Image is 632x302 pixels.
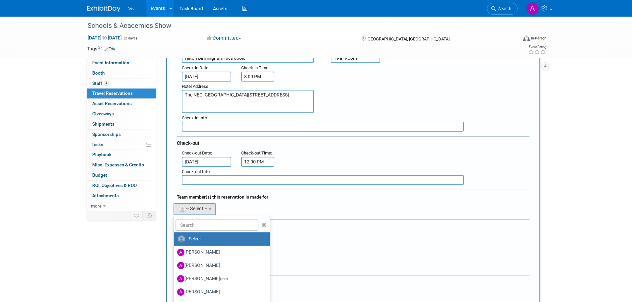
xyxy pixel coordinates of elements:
label: -- Select -- [177,234,263,244]
span: Misc. Expenses & Credits [92,162,144,167]
button: -- Select -- [174,203,216,215]
span: Sponsorships [92,132,121,137]
span: Attachments [92,193,119,198]
span: (me) [220,276,228,281]
span: Vivi [128,6,136,11]
label: [PERSON_NAME] [177,260,263,271]
span: ROI, Objectives & ROO [92,183,137,188]
img: Amy Barker [526,2,539,15]
a: Budget [87,170,156,180]
small: : [241,151,272,155]
div: Team member(s) this reservation is made for: [177,191,529,202]
span: Hotel Address [182,84,208,89]
span: Search [496,6,511,11]
span: Tasks [92,142,103,147]
a: Travel Reservations [87,89,156,98]
a: Attachments [87,191,156,201]
img: A.jpg [177,275,184,282]
a: Playbook [87,150,156,160]
span: Check-in Info [182,115,207,120]
a: Asset Reservations [87,99,156,109]
span: Check-in Time [241,65,268,70]
span: [GEOGRAPHIC_DATA], [GEOGRAPHIC_DATA] [367,36,450,41]
label: [PERSON_NAME] [177,287,263,297]
img: ExhibitDay [87,6,120,12]
span: Staff [92,81,109,86]
img: Unassigned-User-Icon.png [178,235,185,243]
small: : [182,84,209,89]
span: -- Select -- [178,206,208,211]
span: Booth [92,70,112,76]
a: Sponsorships [87,130,156,140]
button: Committed [204,35,244,42]
td: Toggle Event Tabs [142,211,156,220]
small: : [182,115,208,120]
span: Travel Reservations [92,91,133,96]
a: Search [487,3,518,15]
label: [PERSON_NAME] [177,273,263,284]
td: Personalize Event Tab Strip [131,211,143,220]
td: Tags [87,45,115,52]
img: A.jpg [177,288,184,296]
span: Budget [92,172,107,178]
a: more [87,201,156,211]
a: Shipments [87,119,156,129]
div: Event Format [478,34,547,44]
span: to [102,35,108,40]
div: Schools & Academies Show [85,20,508,32]
a: Event Information [87,58,156,68]
span: Check-out Info [182,169,210,174]
body: Rich Text Area. Press ALT-0 for help. [4,3,343,10]
span: Check-in Date [182,65,208,70]
input: Search [176,219,259,231]
a: Edit [105,47,115,51]
span: [DATE] [DATE] [87,35,122,41]
i: Booth reservation complete [108,71,111,75]
small: : [241,65,269,70]
span: Giveaways [92,111,114,116]
span: Asset Reservations [92,101,132,106]
small: : [182,65,209,70]
div: Cost: [177,223,529,229]
span: Playbook [92,152,111,157]
span: Check-out Time [241,151,271,155]
img: A.jpg [177,262,184,269]
small: : [182,151,212,155]
span: Check-out Date [182,151,211,155]
div: In-Person [531,36,546,41]
span: Check-out [177,140,199,146]
small: : [182,169,211,174]
span: (2 days) [123,36,137,40]
span: more [91,203,102,209]
img: Format-Inperson.png [523,35,530,41]
span: 4 [104,81,109,86]
img: A.jpg [177,249,184,256]
a: Misc. Expenses & Credits [87,160,156,170]
a: Giveaways [87,109,156,119]
a: Booth [87,68,156,78]
span: Event Information [92,60,129,65]
span: Shipments [92,121,114,127]
div: Event Rating [528,45,546,49]
label: [PERSON_NAME] [177,247,263,258]
a: Staff4 [87,79,156,89]
a: Tasks [87,140,156,150]
a: ROI, Objectives & ROO [87,181,156,191]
